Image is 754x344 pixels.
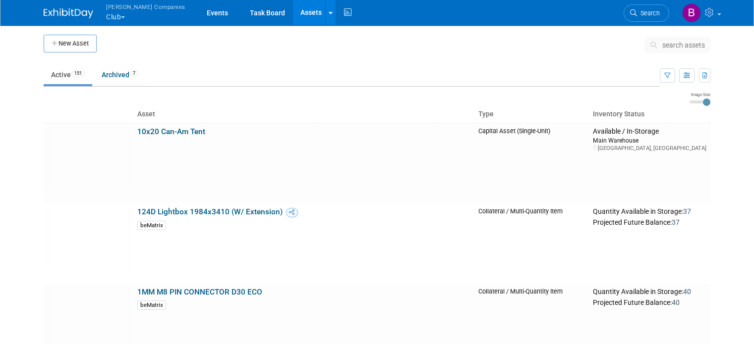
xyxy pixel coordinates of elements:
div: beMatrix [137,221,166,230]
a: 1MM M8 PIN CONNECTOR D30 ECO [137,288,262,296]
div: Image Size [690,92,710,98]
span: 40 [683,288,691,295]
button: search assets [645,37,710,53]
span: search assets [662,41,705,49]
div: Quantity Available in Storage: [593,207,706,216]
a: 124D Lightbox 1984x3410 (W/ Extension) [137,207,283,216]
img: Barbara Brzezinska [682,3,701,22]
div: Quantity Available in Storage: [593,288,706,296]
span: 40 [672,298,680,306]
div: beMatrix [137,300,166,310]
img: ExhibitDay [44,8,93,18]
th: Asset [133,106,474,123]
th: Type [474,106,589,123]
span: 37 [672,218,680,226]
a: Search [624,4,669,22]
button: New Asset [44,35,97,52]
a: 10x20 Can-Am Tent [137,127,205,136]
span: 151 [71,70,85,77]
div: Available / In-Storage [593,127,706,136]
div: Projected Future Balance: [593,296,706,307]
div: Main Warehouse [593,136,706,145]
div: Projected Future Balance: [593,216,706,227]
a: Active151 [44,65,92,84]
span: Search [637,9,660,17]
span: [PERSON_NAME] Companies [106,1,185,12]
td: Capital Asset (Single-Unit) [474,123,589,203]
span: 37 [683,207,691,215]
a: Archived7 [94,65,146,84]
span: 7 [130,70,138,77]
div: [GEOGRAPHIC_DATA], [GEOGRAPHIC_DATA] [593,145,706,152]
td: Collateral / Multi-Quantity Item [474,203,589,284]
